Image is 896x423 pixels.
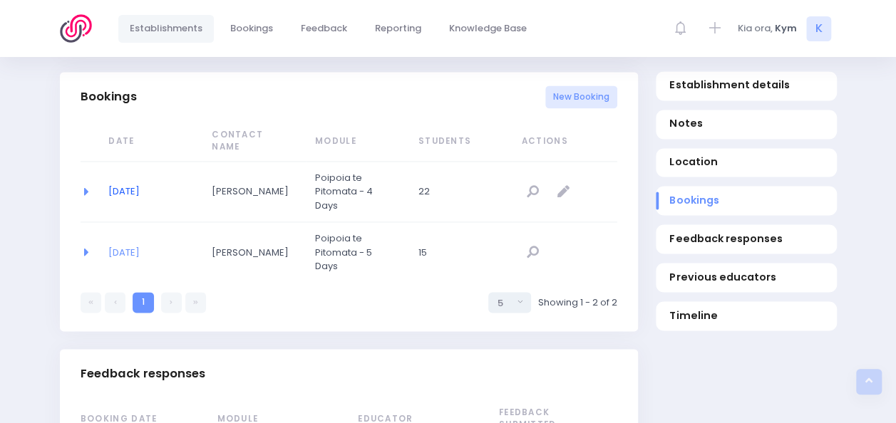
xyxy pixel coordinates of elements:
[185,292,206,313] a: Last
[669,78,823,93] span: Establishment details
[488,292,531,313] button: Select page size
[301,21,347,36] span: Feedback
[212,129,290,154] span: Contact Name
[513,222,617,283] td: null
[513,162,617,222] td: null
[81,367,205,381] h3: Feedback responses
[418,184,497,199] span: 22
[99,162,202,222] td: 2025-10-08 09:00:00
[656,263,837,293] a: Previous educators
[315,135,393,148] span: Module
[409,162,513,222] td: 22
[364,15,433,43] a: Reporting
[81,90,137,104] h3: Bookings
[438,15,539,43] a: Knowledge Base
[538,296,617,310] span: Showing 1 - 2 of 2
[545,85,617,109] a: New Booking
[409,222,513,283] td: 15
[108,184,140,198] a: [DATE]
[118,15,215,43] a: Establishments
[669,270,823,285] span: Previous educators
[60,14,101,43] img: Logo
[108,246,140,259] a: [DATE]
[522,180,545,204] a: View
[656,302,837,331] a: Timeline
[230,21,273,36] span: Bookings
[315,171,393,213] span: Poipoia te Pitomata - 4 Days
[202,162,306,222] td: Missy
[656,187,837,216] a: Bookings
[656,225,837,254] a: Feedback responses
[669,308,823,323] span: Timeline
[656,110,837,139] a: Notes
[105,292,125,313] a: Previous
[212,246,290,260] span: [PERSON_NAME]
[99,222,202,283] td: 2024-10-16 08:45:00
[656,71,837,100] a: Establishment details
[130,21,202,36] span: Establishments
[522,241,545,264] a: View
[289,15,359,43] a: Feedback
[418,246,497,260] span: 15
[669,117,823,132] span: Notes
[669,194,823,209] span: Bookings
[656,148,837,177] a: Location
[669,232,823,247] span: Feedback responses
[522,135,611,148] span: Actions
[315,231,393,273] span: Poipoia te Pitomata - 5 Days
[806,16,831,41] span: K
[552,180,575,204] a: Edit
[738,21,773,36] span: Kia ora,
[202,222,306,283] td: Missy
[449,21,527,36] span: Knowledge Base
[306,162,409,222] td: Poipoia te Pitomata - 4 Days
[108,135,187,148] span: Date
[161,292,182,313] a: Next
[133,292,153,313] a: 1
[669,155,823,170] span: Location
[212,184,290,199] span: [PERSON_NAME]
[219,15,285,43] a: Bookings
[81,292,101,313] a: First
[375,21,421,36] span: Reporting
[306,222,409,283] td: Poipoia te Pitomata - 5 Days
[418,135,497,148] span: Students
[498,296,513,310] div: 5
[775,21,797,36] span: Kym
